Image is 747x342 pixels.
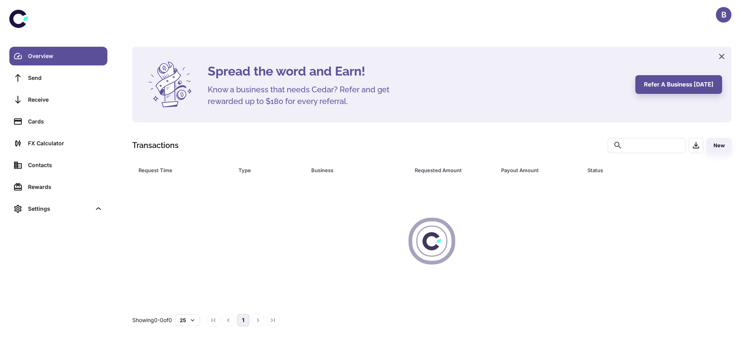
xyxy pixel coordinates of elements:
div: Settings [9,199,107,218]
a: Receive [9,90,107,109]
div: Payout Amount [501,165,568,176]
div: Request Time [139,165,219,176]
div: Type [238,165,291,176]
h1: Transactions [132,139,179,151]
button: New [707,138,731,153]
nav: pagination navigation [206,314,280,326]
div: Rewards [28,183,103,191]
a: Send [9,69,107,87]
a: FX Calculator [9,134,107,153]
button: 25 [175,314,200,326]
h5: Know a business that needs Cedar? Refer and get rewarded up to $180 for every referral. [208,84,402,107]
span: Payout Amount [501,165,578,176]
div: FX Calculator [28,139,103,148]
a: Cards [9,112,107,131]
a: Overview [9,47,107,65]
button: B [716,7,731,23]
div: Settings [28,204,91,213]
button: Refer a business [DATE] [635,75,722,94]
span: Type [238,165,302,176]
div: Send [28,74,103,82]
h4: Spread the word and Earn! [208,62,626,81]
div: Requested Amount [415,165,482,176]
div: Overview [28,52,103,60]
div: Receive [28,95,103,104]
div: Contacts [28,161,103,169]
div: Status [587,165,689,176]
a: Rewards [9,178,107,196]
button: page 1 [237,314,249,326]
div: Cards [28,117,103,126]
span: Requested Amount [415,165,492,176]
a: Contacts [9,156,107,175]
span: Request Time [139,165,229,176]
span: Status [587,165,699,176]
p: Showing 0-0 of 0 [132,316,172,324]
